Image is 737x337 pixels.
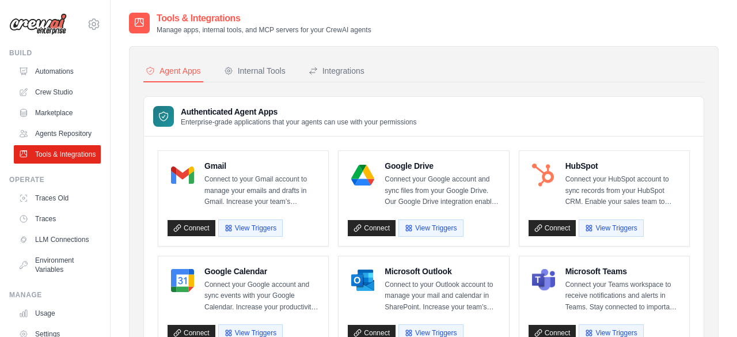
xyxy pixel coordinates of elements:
p: Enterprise-grade applications that your agents can use with your permissions [181,118,417,127]
img: HubSpot Logo [532,164,555,187]
img: Gmail Logo [171,164,194,187]
div: Build [9,48,101,58]
a: Tools & Integrations [14,145,101,164]
button: View Triggers [398,219,463,237]
a: Connect [168,220,215,236]
h4: Google Drive [385,160,499,172]
button: Agent Apps [143,60,203,82]
img: Logo [9,13,67,35]
div: Operate [9,175,101,184]
h4: Microsoft Teams [565,266,680,277]
img: Google Drive Logo [351,164,374,187]
img: Microsoft Outlook Logo [351,269,374,292]
a: Marketplace [14,104,101,122]
h2: Tools & Integrations [157,12,371,25]
button: Integrations [306,60,367,82]
a: Agents Repository [14,124,101,143]
img: Google Calendar Logo [171,269,194,292]
a: Traces Old [14,189,101,207]
button: View Triggers [579,219,643,237]
button: View Triggers [218,219,283,237]
a: Traces [14,210,101,228]
p: Connect your Google account and sync files from your Google Drive. Our Google Drive integration e... [385,174,499,208]
h4: Google Calendar [204,266,319,277]
button: Internal Tools [222,60,288,82]
a: Crew Studio [14,83,101,101]
img: Microsoft Teams Logo [532,269,555,292]
div: Manage [9,290,101,300]
div: Integrations [309,65,364,77]
p: Connect your HubSpot account to sync records from your HubSpot CRM. Enable your sales team to clo... [565,174,680,208]
p: Connect to your Outlook account to manage your mail and calendar in SharePoint. Increase your tea... [385,279,499,313]
p: Connect your Teams workspace to receive notifications and alerts in Teams. Stay connected to impo... [565,279,680,313]
a: LLM Connections [14,230,101,249]
a: Connect [529,220,576,236]
div: Agent Apps [146,65,201,77]
h3: Authenticated Agent Apps [181,106,417,118]
a: Connect [348,220,396,236]
p: Manage apps, internal tools, and MCP servers for your CrewAI agents [157,25,371,35]
div: Internal Tools [224,65,286,77]
a: Usage [14,304,101,323]
p: Connect your Google account and sync events with your Google Calendar. Increase your productivity... [204,279,319,313]
p: Connect to your Gmail account to manage your emails and drafts in Gmail. Increase your team’s pro... [204,174,319,208]
a: Environment Variables [14,251,101,279]
h4: Microsoft Outlook [385,266,499,277]
h4: Gmail [204,160,319,172]
a: Automations [14,62,101,81]
h4: HubSpot [565,160,680,172]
